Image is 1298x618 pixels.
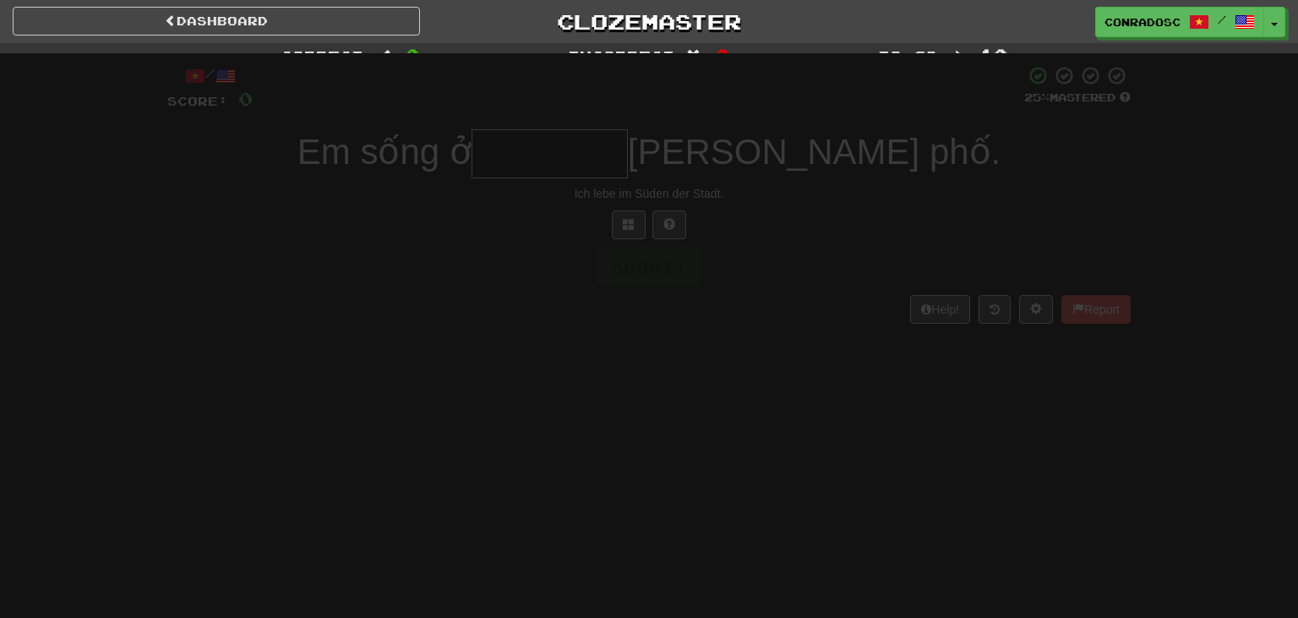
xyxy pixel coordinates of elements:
span: Incorrect [568,47,674,64]
span: Score: [167,94,228,108]
button: Report [1061,295,1131,324]
span: Correct [281,47,363,64]
button: Single letter hint - you only get 1 per sentence and score half the points! alt+h [652,211,686,239]
button: Submit [597,248,701,287]
a: conradosc / [1095,7,1264,37]
span: 10 [979,45,1008,65]
div: Mastered [1024,90,1131,106]
span: To go [878,47,937,64]
span: / [1218,14,1226,25]
span: 25 % [1024,90,1050,104]
span: : [375,49,394,63]
span: conradosc [1104,14,1181,30]
a: Dashboard [13,7,420,36]
a: Clozemaster [445,7,853,36]
span: Em sống ở [297,132,472,172]
span: : [686,49,705,63]
button: Round history (alt+y) [979,295,1011,324]
span: [PERSON_NAME] phố. [628,132,1001,172]
span: : [949,49,968,63]
div: Ich lebe im Süden der Stadt. [167,185,1131,202]
span: 0 [406,45,420,65]
button: Switch sentence to multiple choice alt+p [612,211,646,239]
button: Help! [910,295,970,324]
div: / [167,65,253,86]
span: 0 [238,88,253,109]
span: 0 [716,45,730,65]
